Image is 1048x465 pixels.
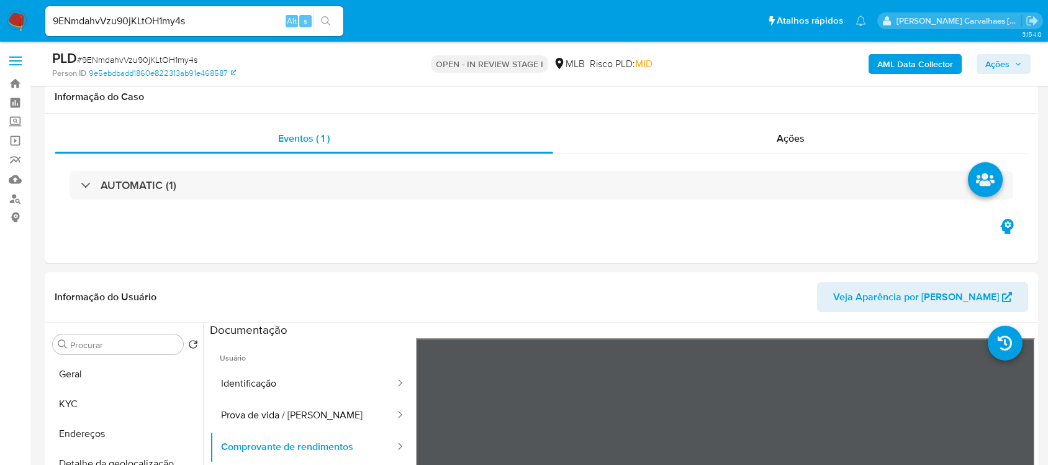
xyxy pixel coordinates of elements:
span: # 9ENmdahvVzu90jKLtOH1my4s [77,53,197,66]
b: AML Data Collector [877,54,953,74]
span: MID [635,57,653,71]
input: Pesquise usuários ou casos... [45,13,343,29]
b: Person ID [52,68,86,79]
button: Ações [977,54,1031,74]
span: Ações [777,131,805,145]
span: Veja Aparência por [PERSON_NAME] [833,282,999,312]
span: Alt [287,15,297,27]
span: Eventos ( 1 ) [278,131,330,145]
button: Geral [48,359,203,389]
a: Sair [1026,14,1039,27]
button: Endereços [48,419,203,449]
a: 9e5ebdbadd1860e822313ab91e468587 [89,68,236,79]
p: OPEN - IN REVIEW STAGE I [431,55,548,73]
a: Notificações [856,16,866,26]
h3: AUTOMATIC (1) [101,178,176,192]
h1: Informação do Caso [55,91,1028,103]
h1: Informação do Usuário [55,291,156,303]
button: AML Data Collector [869,54,962,74]
input: Procurar [70,339,178,351]
p: sara.carvalhaes@mercadopago.com.br [897,15,1022,27]
span: Risco PLD: [590,57,653,71]
button: Retornar ao pedido padrão [188,339,198,353]
button: search-icon [313,12,338,30]
div: MLB [553,57,585,71]
div: AUTOMATIC (1) [70,171,1013,200]
button: KYC [48,389,203,419]
b: PLD [52,48,77,68]
span: Ações [985,54,1010,74]
span: Atalhos rápidos [777,14,843,27]
button: Veja Aparência por [PERSON_NAME] [817,282,1028,312]
button: Procurar [58,339,68,349]
span: s [304,15,307,27]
